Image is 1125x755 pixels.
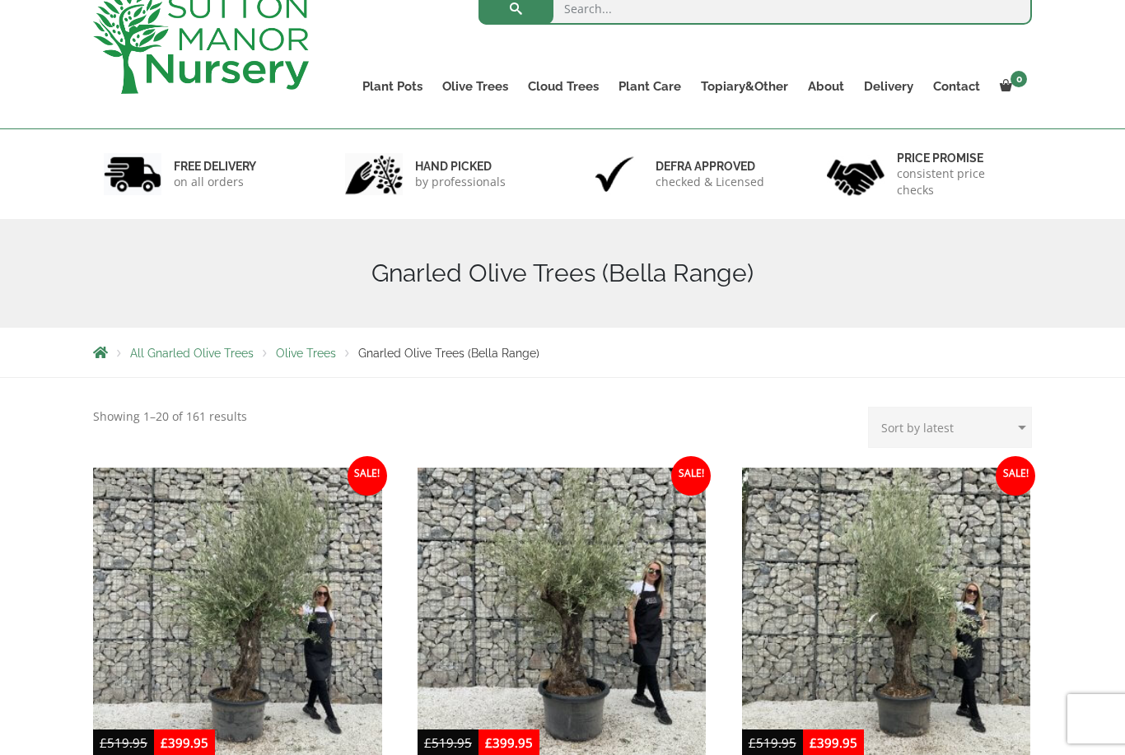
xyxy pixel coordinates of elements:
[827,149,885,199] img: 4.jpg
[100,734,147,751] bdi: 519.95
[996,456,1035,496] span: Sale!
[671,456,711,496] span: Sale!
[345,153,403,195] img: 2.jpg
[415,174,506,190] p: by professionals
[923,75,990,98] a: Contact
[485,734,492,751] span: £
[348,456,387,496] span: Sale!
[897,165,1022,198] p: consistent price checks
[749,734,796,751] bdi: 519.95
[518,75,609,98] a: Cloud Trees
[586,153,643,195] img: 3.jpg
[691,75,798,98] a: Topiary&Other
[432,75,518,98] a: Olive Trees
[358,347,539,360] span: Gnarled Olive Trees (Bella Range)
[656,159,764,174] h6: Defra approved
[609,75,691,98] a: Plant Care
[174,159,256,174] h6: FREE DELIVERY
[798,75,854,98] a: About
[93,259,1032,288] h1: Gnarled Olive Trees (Bella Range)
[130,347,254,360] a: All Gnarled Olive Trees
[276,347,336,360] a: Olive Trees
[868,407,1032,448] select: Shop order
[161,734,208,751] bdi: 399.95
[656,174,764,190] p: checked & Licensed
[104,153,161,195] img: 1.jpg
[352,75,432,98] a: Plant Pots
[424,734,432,751] span: £
[93,346,1032,359] nav: Breadcrumbs
[854,75,923,98] a: Delivery
[424,734,472,751] bdi: 519.95
[810,734,817,751] span: £
[174,174,256,190] p: on all orders
[415,159,506,174] h6: hand picked
[93,407,247,426] p: Showing 1–20 of 161 results
[897,151,1022,165] h6: Price promise
[1011,71,1027,87] span: 0
[990,75,1032,98] a: 0
[485,734,533,751] bdi: 399.95
[161,734,168,751] span: £
[810,734,857,751] bdi: 399.95
[100,734,107,751] span: £
[749,734,756,751] span: £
